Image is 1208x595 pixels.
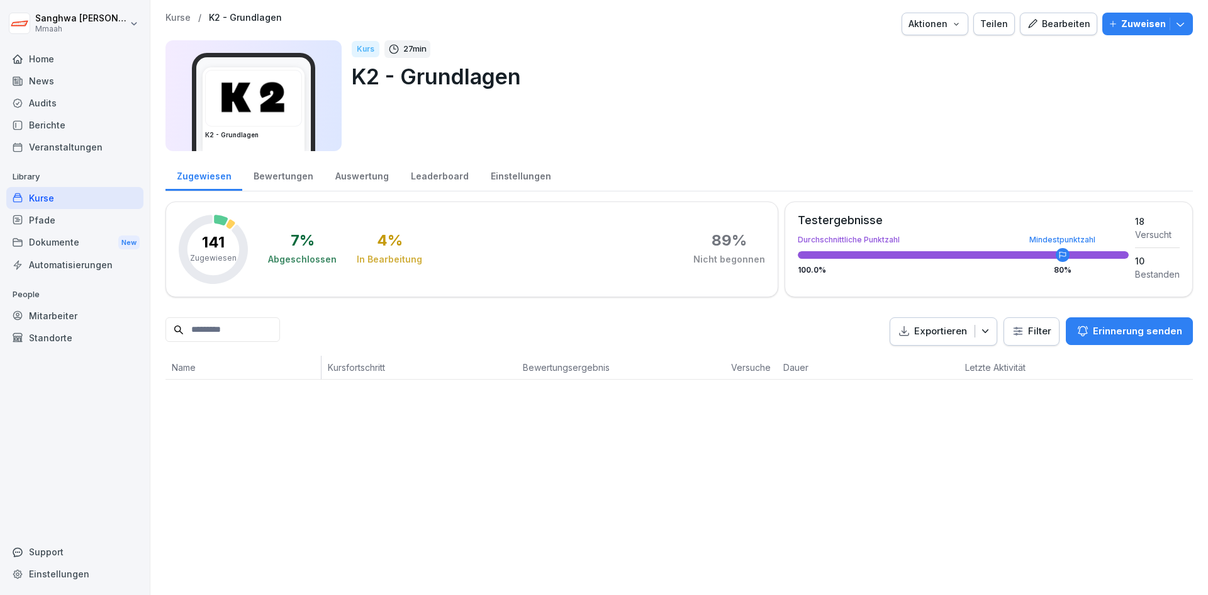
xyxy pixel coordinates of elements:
p: People [6,285,143,305]
div: Mindestpunktzahl [1029,236,1095,244]
p: Bewertungsergebnis [523,361,719,374]
div: 100.0 % [798,266,1129,274]
a: Kurse [6,187,143,209]
img: vmo6f0y31k6jffiibfzh6p17.png [206,71,301,126]
div: Aktionen [909,17,961,31]
button: Filter [1004,318,1059,345]
p: K2 - Grundlagen [352,60,1183,93]
button: Erinnerung senden [1066,317,1193,345]
p: Mmaah [35,25,127,33]
div: Versucht [1135,228,1180,241]
p: Kursfortschritt [328,361,510,374]
div: Dokumente [6,231,143,254]
div: 7 % [291,233,315,248]
div: Kurs [352,41,379,57]
p: / [198,13,201,23]
p: 27 min [403,43,427,55]
div: Bestanden [1135,268,1180,281]
a: Auswertung [324,159,400,191]
div: Abgeschlossen [268,253,337,266]
a: Einstellungen [479,159,562,191]
p: Versuche [731,361,771,374]
p: Sanghwa [PERSON_NAME] [35,13,127,24]
p: Zuweisen [1121,17,1166,31]
a: Einstellungen [6,563,143,585]
div: Durchschnittliche Punktzahl [798,236,1129,244]
a: Standorte [6,327,143,349]
p: Exportieren [914,324,967,339]
p: Library [6,167,143,187]
div: 80 % [1054,266,1071,274]
div: Bearbeiten [1027,17,1090,31]
div: 4 % [377,233,403,248]
p: 141 [202,235,225,250]
button: Bearbeiten [1020,13,1097,35]
a: DokumenteNew [6,231,143,254]
div: Teilen [980,17,1008,31]
a: Audits [6,92,143,114]
a: Veranstaltungen [6,136,143,158]
button: Exportieren [890,317,997,346]
div: 10 [1135,254,1180,268]
div: 18 [1135,215,1180,228]
a: Zugewiesen [165,159,242,191]
p: Letzte Aktivität [965,361,1050,374]
div: In Bearbeitung [357,253,422,266]
div: Support [6,541,143,563]
a: News [6,70,143,92]
div: 89 % [712,233,747,248]
div: Nicht begonnen [693,253,765,266]
div: Filter [1012,325,1051,337]
div: New [118,235,140,250]
h3: K2 - Grundlagen [205,130,302,140]
button: Zuweisen [1102,13,1193,35]
a: Pfade [6,209,143,231]
p: Erinnerung senden [1093,324,1182,338]
a: Home [6,48,143,70]
button: Aktionen [902,13,968,35]
a: Automatisierungen [6,254,143,276]
a: Berichte [6,114,143,136]
a: K2 - Grundlagen [209,13,282,23]
button: Teilen [973,13,1015,35]
a: Bewertungen [242,159,324,191]
a: Leaderboard [400,159,479,191]
p: Zugewiesen [190,252,237,264]
p: Dauer [783,361,836,374]
a: Mitarbeiter [6,305,143,327]
p: Name [172,361,315,374]
div: Testergebnisse [798,215,1129,226]
a: Kurse [165,13,191,23]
